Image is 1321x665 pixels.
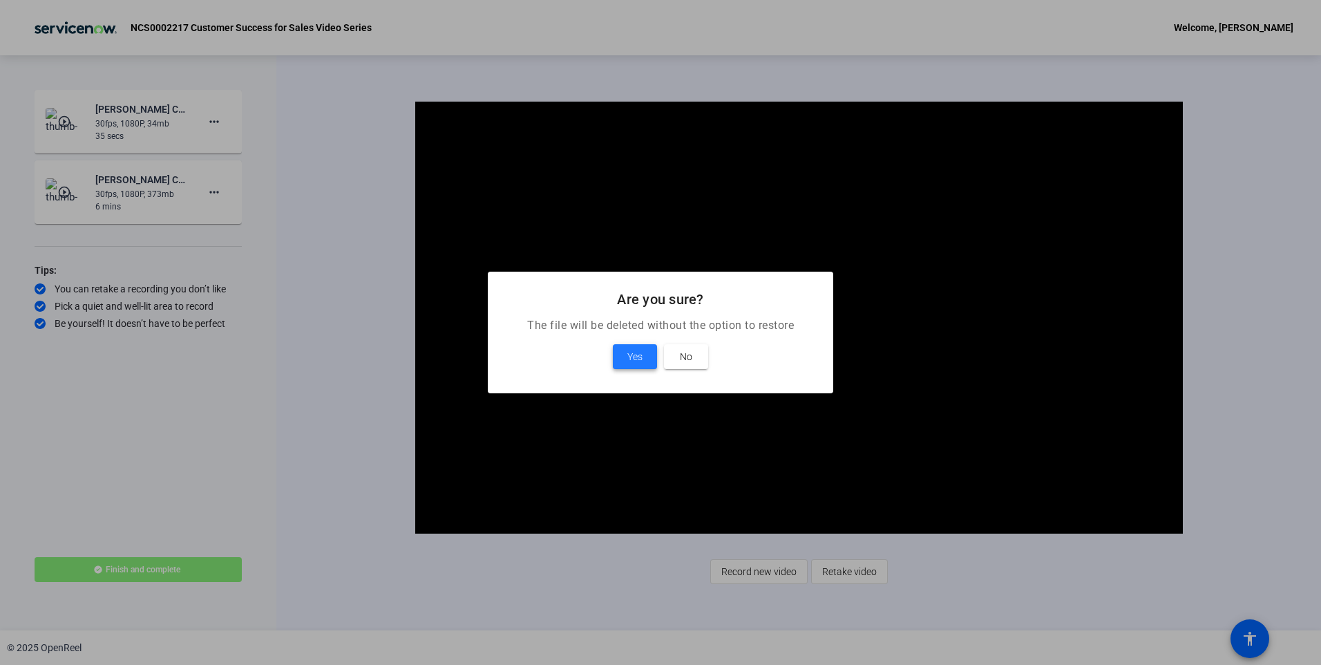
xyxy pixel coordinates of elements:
[680,348,692,365] span: No
[664,344,708,369] button: No
[613,344,657,369] button: Yes
[627,348,643,365] span: Yes
[504,288,817,310] h2: Are you sure?
[504,317,817,334] p: The file will be deleted without the option to restore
